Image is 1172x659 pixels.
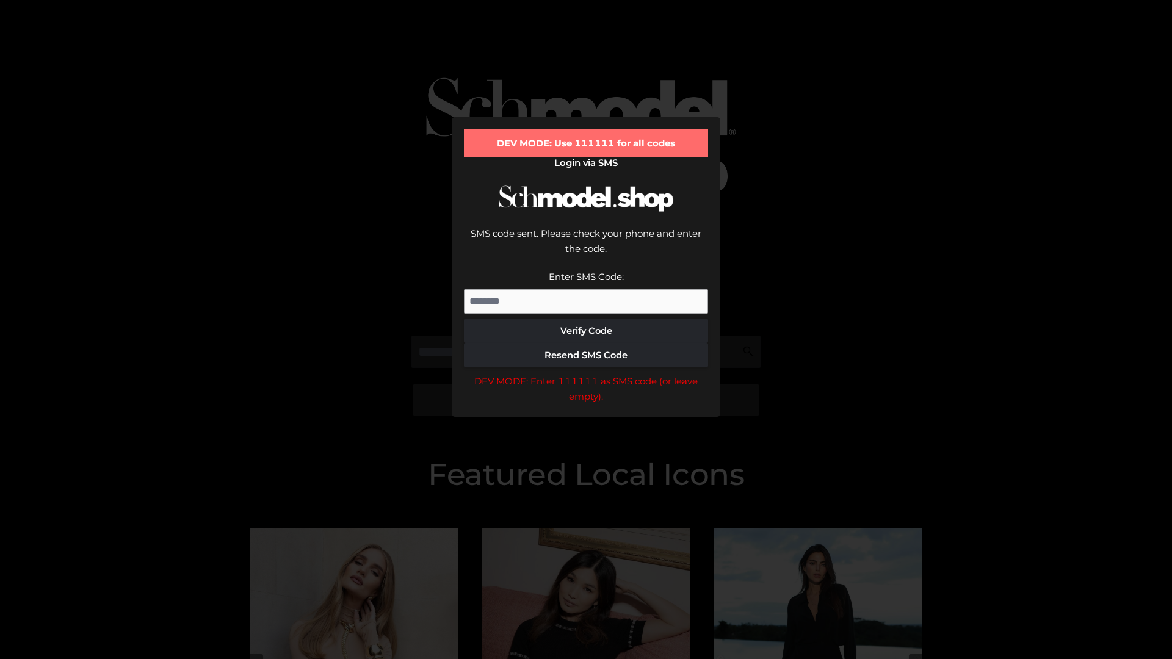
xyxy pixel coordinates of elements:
[464,226,708,269] div: SMS code sent. Please check your phone and enter the code.
[494,175,678,223] img: Schmodel Logo
[464,129,708,157] div: DEV MODE: Use 111111 for all codes
[464,373,708,405] div: DEV MODE: Enter 111111 as SMS code (or leave empty).
[464,157,708,168] h2: Login via SMS
[549,271,624,283] label: Enter SMS Code:
[464,319,708,343] button: Verify Code
[464,343,708,367] button: Resend SMS Code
